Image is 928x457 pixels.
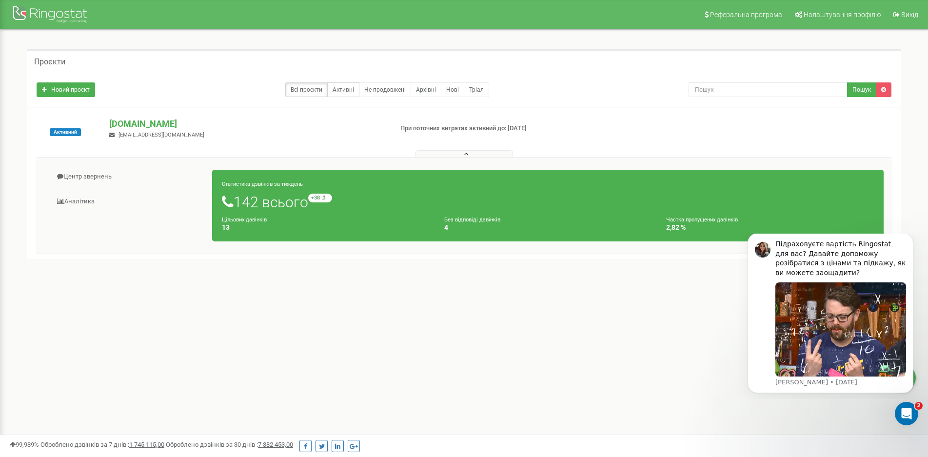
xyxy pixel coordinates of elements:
span: Налаштування профілю [804,11,881,19]
h4: 13 [222,224,430,231]
span: Вихід [901,11,918,19]
a: Центр звернень [44,165,213,189]
a: Активні [327,82,359,97]
small: Статистика дзвінків за тиждень [222,181,303,187]
span: 99,989% [10,441,39,448]
div: Підраховуєте вартість Ringostat для вас? Давайте допоможу розібратися з цінами та підкажу, як ви ... [42,6,173,44]
span: Оброблено дзвінків за 30 днів : [166,441,293,448]
a: Всі проєкти [285,82,328,97]
u: 7 382 453,00 [258,441,293,448]
div: Message content [42,6,173,143]
small: Без відповіді дзвінків [444,217,500,223]
iframe: Intercom notifications сообщение [733,234,928,399]
h1: 142 всього [222,194,874,210]
a: Аналiтика [44,190,213,214]
p: При поточних витратах активний до: [DATE] [400,124,603,133]
a: Архівні [411,82,441,97]
a: Не продовжені [359,82,411,97]
p: [DOMAIN_NAME] [109,118,384,130]
u: 1 745 115,00 [129,441,164,448]
button: Пошук [847,82,876,97]
small: +38 [308,194,332,202]
span: Реферальна програма [710,11,782,19]
a: Тріал [464,82,489,97]
a: Новий проєкт [37,82,95,97]
h4: 2,82 % [666,224,874,231]
p: Message from Karine, sent 3 нед. назад [42,144,173,153]
small: Цільових дзвінків [222,217,267,223]
input: Пошук [689,82,848,97]
span: Оброблено дзвінків за 7 днів : [40,441,164,448]
span: Активний [50,128,81,136]
h5: Проєкти [34,58,65,66]
span: [EMAIL_ADDRESS][DOMAIN_NAME] [118,132,204,138]
a: Нові [441,82,464,97]
span: 2 [915,402,923,410]
img: Profile image for Karine [22,8,38,24]
small: Частка пропущених дзвінків [666,217,738,223]
iframe: Intercom live chat [895,402,918,425]
h4: 4 [444,224,652,231]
